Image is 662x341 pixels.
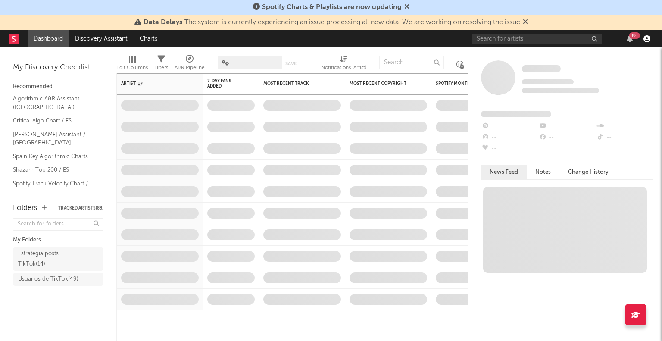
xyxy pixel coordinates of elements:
input: Search for artists [472,34,602,44]
div: -- [481,121,538,132]
div: Spotify Monthly Listeners [436,81,500,86]
div: My Discovery Checklist [13,63,103,73]
span: Data Delays [144,19,182,26]
div: -- [596,132,653,143]
a: Spain Key Algorithmic Charts [13,152,95,161]
span: 0 fans last week [522,88,599,93]
div: 99 + [629,32,640,39]
div: Edit Columns [116,52,148,77]
span: Dismiss [404,4,409,11]
input: Search... [379,56,444,69]
a: Algorithmic A&R Assistant ([GEOGRAPHIC_DATA]) [13,94,95,112]
div: Filters [154,52,168,77]
div: Most Recent Copyright [350,81,414,86]
div: Artist [121,81,186,86]
div: -- [538,121,596,132]
a: Usuarios de TikTok(49) [13,273,103,286]
a: Charts [134,30,163,47]
div: Edit Columns [116,63,148,73]
button: 99+ [627,35,633,42]
div: My Folders [13,235,103,245]
a: Estrategia posts TikTok(14) [13,247,103,271]
div: -- [481,132,538,143]
button: Notes [527,165,559,179]
div: Recommended [13,81,103,92]
a: Dashboard [28,30,69,47]
button: News Feed [481,165,527,179]
div: Notifications (Artist) [321,52,366,77]
span: : The system is currently experiencing an issue processing all new data. We are working on resolv... [144,19,520,26]
span: Tracking Since: [DATE] [522,79,574,84]
span: Spotify Charts & Playlists are now updating [262,4,402,11]
a: [PERSON_NAME] Assistant / [GEOGRAPHIC_DATA] [13,130,95,147]
div: -- [596,121,653,132]
a: Critical Algo Chart / ES [13,116,95,125]
div: Filters [154,63,168,73]
a: Spotify Track Velocity Chart / ES [13,179,95,197]
span: Dismiss [523,19,528,26]
button: Tracked Artists(88) [58,206,103,210]
div: Usuarios de TikTok ( 49 ) [18,274,78,285]
div: Most Recent Track [263,81,328,86]
input: Search for folders... [13,218,103,231]
span: Fans Added by Platform [481,111,551,117]
div: -- [481,143,538,154]
div: -- [538,132,596,143]
span: 7-Day Fans Added [207,78,242,89]
button: Save [285,61,297,66]
div: A&R Pipeline [175,52,205,77]
a: Shazam Top 200 / ES [13,165,95,175]
div: Folders [13,203,37,213]
a: Discovery Assistant [69,30,134,47]
button: Change History [559,165,617,179]
span: Some Artist [522,65,561,72]
div: A&R Pipeline [175,63,205,73]
div: Estrategia posts TikTok ( 14 ) [18,249,79,269]
a: Some Artist [522,65,561,73]
div: Notifications (Artist) [321,63,366,73]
